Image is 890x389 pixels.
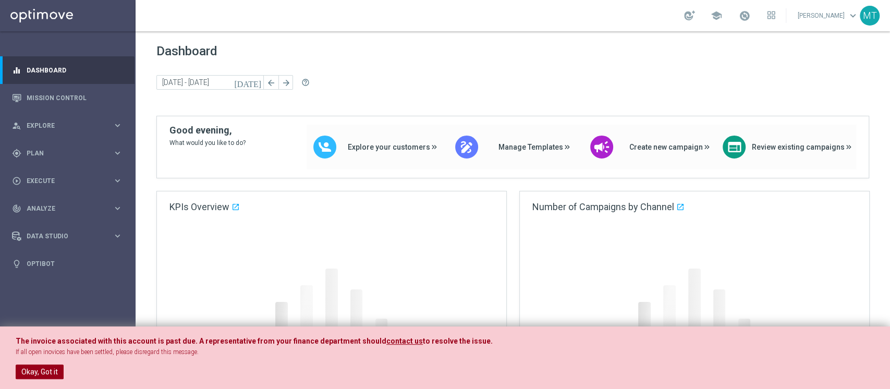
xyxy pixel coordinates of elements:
[27,56,123,84] a: Dashboard
[711,10,722,21] span: school
[27,123,113,129] span: Explore
[423,337,493,345] span: to resolve the issue.
[113,176,123,186] i: keyboard_arrow_right
[12,149,113,158] div: Plan
[12,84,123,112] div: Mission Control
[16,348,874,357] p: If all open inovices have been settled, please disregard this message.
[113,120,123,130] i: keyboard_arrow_right
[11,149,123,157] button: gps_fixed Plan keyboard_arrow_right
[11,232,123,240] button: Data Studio keyboard_arrow_right
[12,176,113,186] div: Execute
[27,150,113,156] span: Plan
[11,121,123,130] button: person_search Explore keyboard_arrow_right
[12,56,123,84] div: Dashboard
[27,233,113,239] span: Data Studio
[11,66,123,75] button: equalizer Dashboard
[12,66,21,75] i: equalizer
[12,121,113,130] div: Explore
[11,204,123,213] button: track_changes Analyze keyboard_arrow_right
[16,337,386,345] span: The invoice associated with this account is past due. A representative from your finance departme...
[12,121,21,130] i: person_search
[113,203,123,213] i: keyboard_arrow_right
[11,177,123,185] button: play_circle_outline Execute keyboard_arrow_right
[113,231,123,241] i: keyboard_arrow_right
[27,178,113,184] span: Execute
[27,250,123,277] a: Optibot
[11,260,123,268] button: lightbulb Optibot
[12,259,21,269] i: lightbulb
[860,6,880,26] div: MT
[12,204,21,213] i: track_changes
[27,84,123,112] a: Mission Control
[113,148,123,158] i: keyboard_arrow_right
[12,250,123,277] div: Optibot
[12,149,21,158] i: gps_fixed
[12,232,113,241] div: Data Studio
[27,205,113,212] span: Analyze
[847,10,859,21] span: keyboard_arrow_down
[12,204,113,213] div: Analyze
[797,8,860,23] a: [PERSON_NAME]keyboard_arrow_down
[11,94,123,102] button: Mission Control
[386,337,423,346] a: contact us
[16,364,64,379] button: Okay, Got it
[12,176,21,186] i: play_circle_outline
